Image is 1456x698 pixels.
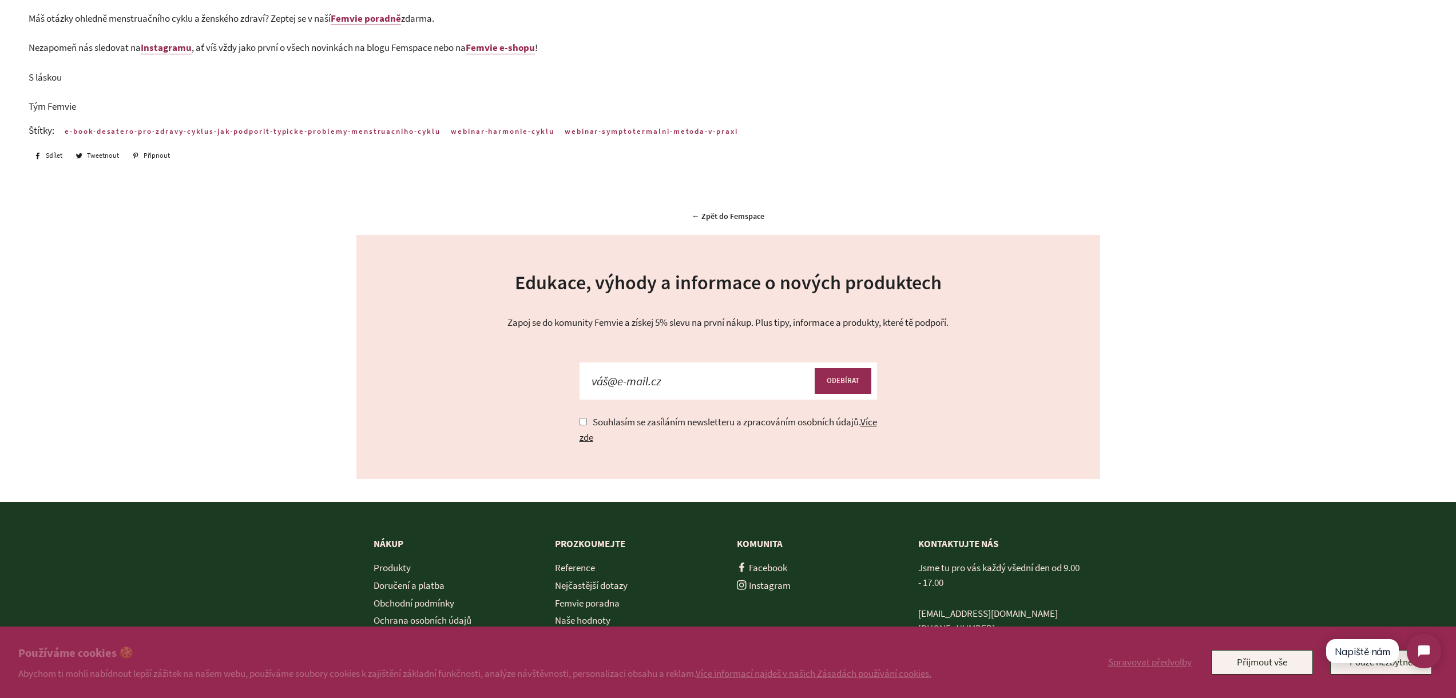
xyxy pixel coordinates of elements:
[918,607,1058,620] a: [EMAIL_ADDRESS][DOMAIN_NAME]
[555,579,628,592] a: Nejčastější dotazy
[1108,656,1192,668] span: Spravovat předvolby
[356,269,1100,297] h2: Edukace, výhody a informace o nových produktech
[374,579,445,592] a: Doručení a platba
[692,211,764,221] a: ← Zpět do Femspace
[29,71,62,83] span: S láskou
[18,645,931,661] h2: Používáme cookies 🍪
[65,124,449,138] a: e-book-desatero-pro-zdravy-cyklus-jak-podporit-typicke-problemy-menstruacniho-cyklu
[918,560,1083,636] p: Jsme tu pro vás každý všední den od 9.00 - 17.00 [PHONE_NUMBER]
[1106,650,1194,674] button: Spravovat předvolby
[374,561,411,574] a: Produkty
[29,124,54,137] span: Štítky:
[374,614,471,627] a: Ochrana osobních údajů
[565,124,747,138] a: webinar-symptotermalni-metoda-v-praxi
[696,667,931,680] a: Více informací najdeš v našich Zásadách používání cookies.
[192,41,466,54] span: , ať víš vždy jako první o všech novinkách na blogu Femspace nebo na
[580,416,877,444] a: Více zde
[18,667,931,680] p: Abychom ti mohli nabídnout lepší zážitek na našem webu, používáme soubory cookies k zajištění zák...
[144,149,176,162] span: Připnout
[374,597,454,609] a: Obchodní podmínky
[555,614,610,627] a: Naše hodnoty
[535,41,538,54] span: !
[401,12,434,25] span: zdarma.
[466,41,535,54] a: Femviee-shopu
[555,536,720,552] p: Prozkoumejte
[331,12,401,25] a: Femvie poradně
[466,41,498,54] b: Femvie
[580,347,877,445] form: Souhlasím se zasíláním newsletteru a zpracováním osobních údajů.
[918,536,1083,552] p: KONTAKTUJTE NÁS
[1211,650,1313,674] button: Přijmout vše
[499,41,535,54] b: e-shopu
[356,315,1100,330] p: Zapoj se do komunity Femvie a získej 5% slevu na první nákup. Plus tipy, informace a produkty, kt...
[1315,624,1451,678] iframe: Tidio Chat
[815,368,871,394] button: ODEBÍRAT
[555,597,620,609] a: Femvie poradna
[737,561,787,574] a: Facebook
[29,100,76,113] span: Tým Femvie
[141,41,192,54] a: Instagramu
[555,561,595,574] a: Reference
[737,536,902,552] p: Komunita
[87,149,125,162] span: Tweetnout
[374,536,538,552] p: Nákup
[737,579,791,592] a: Instagram
[585,368,815,394] input: váš@e-mail.cz
[29,41,141,54] span: Nezapomeň nás sledovat na
[827,376,859,386] span: ODEBÍRAT
[46,149,68,162] span: Sdílet
[29,12,331,25] span: Máš otázky ohledně menstruačního cyklu a ženského zdraví? Zeptej se v naší
[451,124,563,138] a: webinar-harmonie-cyklu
